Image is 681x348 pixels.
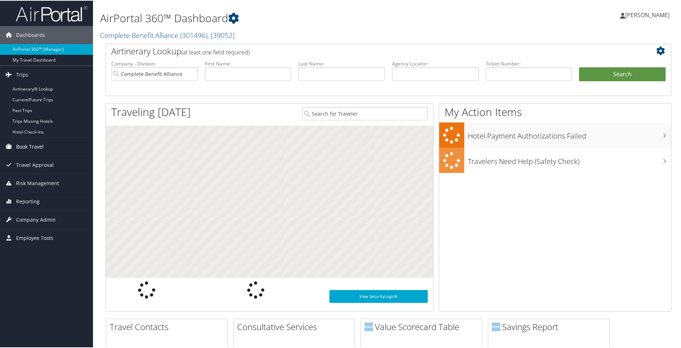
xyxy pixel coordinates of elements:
span: Travel Approval [16,155,54,173]
h1: Traveling [DATE] [111,104,191,119]
span: [PERSON_NAME] [625,10,670,18]
span: ( 301496 ) [180,30,207,39]
h3: Travelers Need Help (Safety Check) [468,152,671,166]
h1: My Action Items [439,104,671,119]
h3: Hotel Payment Authorizations Failed [468,127,671,140]
span: , [ 39052 ] [207,30,235,39]
span: Company Admin [16,210,56,228]
img: domo-logo.png [492,322,500,330]
a: Complete Benefit Alliance [100,30,235,39]
label: Last Name: [298,59,385,67]
span: Dashboards [16,25,45,43]
h2: Consultative Services [237,320,354,332]
button: Search [579,67,666,81]
label: First Name: [205,59,291,67]
span: (at least one field required) [181,48,250,55]
img: domo-logo.png [364,322,373,330]
label: Agency Locator: [392,59,479,67]
h2: Airtinerary Lookup [111,44,618,57]
span: Employee Tools [16,228,53,246]
label: Ticket Number: [486,59,572,67]
h2: Travel Contacts [110,320,227,332]
img: airportal-logo.png [16,5,87,21]
span: Trips [16,65,28,83]
span: Reporting [16,192,40,210]
h2: Value Scorecard Table [364,320,482,332]
a: View SecurityLogic® [329,289,428,302]
h1: AirPortal 360™ Dashboard [100,10,485,25]
a: Travelers Need Help (Safety Check) [439,147,671,173]
a: Hotel Payment Authorizations Failed [439,122,671,147]
label: Company - Division: [111,59,198,67]
h2: Savings Report [492,320,609,332]
input: Search for Traveler [302,106,428,120]
span: Book Travel [16,137,44,155]
a: [PERSON_NAME] [620,4,677,25]
span: Risk Management [16,174,59,192]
